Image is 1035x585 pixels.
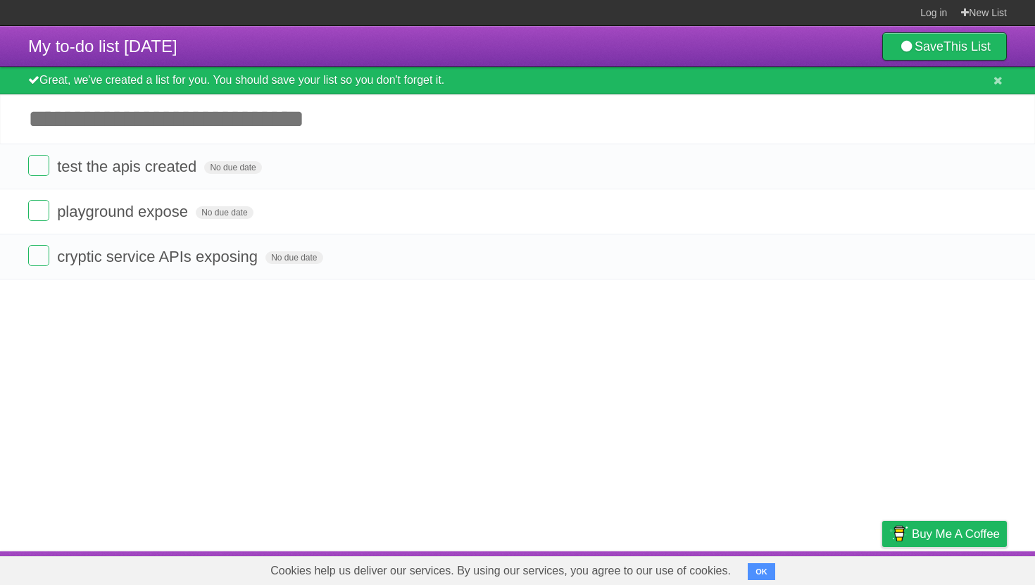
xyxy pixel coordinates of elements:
[816,555,847,581] a: Terms
[204,161,261,174] span: No due date
[912,522,1000,546] span: Buy me a coffee
[741,555,798,581] a: Developers
[57,203,192,220] span: playground expose
[918,555,1007,581] a: Suggest a feature
[748,563,775,580] button: OK
[57,158,200,175] span: test the apis created
[196,206,253,219] span: No due date
[265,251,322,264] span: No due date
[864,555,901,581] a: Privacy
[57,248,261,265] span: cryptic service APIs exposing
[695,555,724,581] a: About
[889,522,908,546] img: Buy me a coffee
[28,200,49,221] label: Done
[28,37,177,56] span: My to-do list [DATE]
[943,39,991,54] b: This List
[28,155,49,176] label: Done
[882,32,1007,61] a: SaveThis List
[256,557,745,585] span: Cookies help us deliver our services. By using our services, you agree to our use of cookies.
[28,245,49,266] label: Done
[882,521,1007,547] a: Buy me a coffee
